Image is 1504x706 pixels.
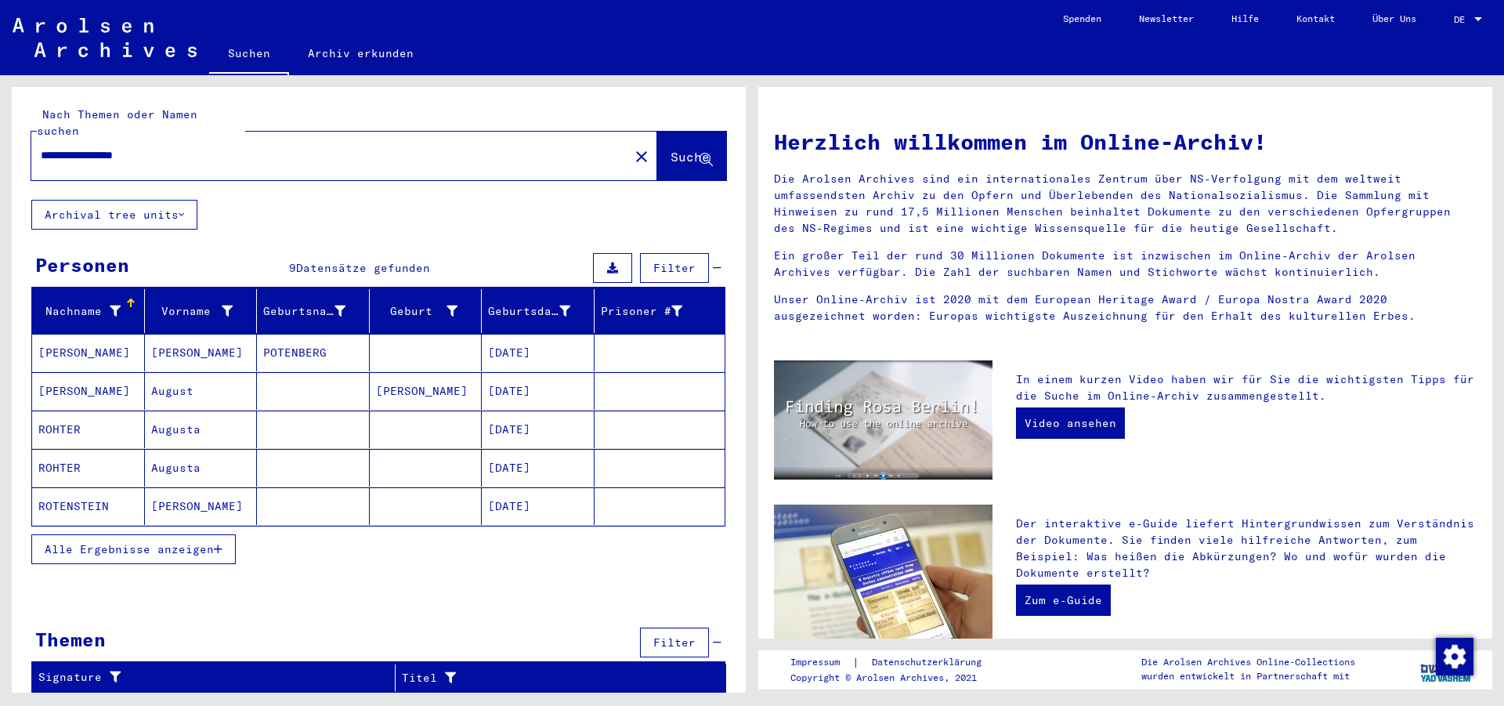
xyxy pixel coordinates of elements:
a: Datenschutzerklärung [859,654,1000,671]
mat-cell: August [145,372,258,410]
mat-cell: ROTENSTEIN [32,487,145,525]
p: Copyright © Arolsen Archives, 2021 [790,671,1000,685]
mat-cell: [PERSON_NAME] [145,334,258,371]
img: Zustimmung ändern [1436,638,1473,675]
mat-header-cell: Prisoner # [595,289,725,333]
p: Die Arolsen Archives Online-Collections [1141,655,1355,669]
a: Suchen [209,34,289,75]
div: Titel [402,665,707,690]
a: Impressum [790,654,852,671]
div: Signature [38,665,395,690]
mat-cell: [DATE] [482,411,595,448]
img: Arolsen_neg.svg [13,18,197,57]
button: Alle Ergebnisse anzeigen [31,534,236,564]
div: Vorname [151,299,257,324]
mat-cell: [PERSON_NAME] [370,372,483,410]
p: In einem kurzen Video haben wir für Sie die wichtigsten Tipps für die Suche im Online-Archiv zusa... [1016,371,1477,404]
div: Themen [35,625,106,654]
mat-cell: ROHTER [32,449,145,487]
a: Video ansehen [1016,407,1125,439]
button: Archival tree units [31,200,197,230]
div: Vorname [151,303,233,320]
div: Geburtsdatum [488,303,570,320]
div: Geburtsname [263,303,345,320]
mat-cell: [PERSON_NAME] [145,487,258,525]
span: Filter [653,261,696,275]
div: Geburtsdatum [488,299,594,324]
mat-cell: [DATE] [482,372,595,410]
img: video.jpg [774,360,992,480]
mat-cell: [DATE] [482,334,595,371]
a: Archiv erkunden [289,34,432,72]
div: Geburt‏ [376,303,458,320]
mat-header-cell: Geburtsdatum [482,289,595,333]
mat-header-cell: Geburt‏ [370,289,483,333]
img: yv_logo.png [1417,650,1476,689]
div: | [790,654,1000,671]
div: Zustimmung ändern [1435,637,1473,675]
mat-label: Nach Themen oder Namen suchen [37,107,197,138]
mat-header-cell: Nachname [32,289,145,333]
div: Personen [35,251,129,279]
span: 9 [289,261,296,275]
mat-cell: [DATE] [482,449,595,487]
p: Der interaktive e-Guide liefert Hintergrundwissen zum Verständnis der Dokumente. Sie finden viele... [1016,516,1477,581]
div: Nachname [38,303,121,320]
mat-cell: Augusta [145,449,258,487]
p: wurden entwickelt in Partnerschaft mit [1141,669,1355,683]
p: Unser Online-Archiv ist 2020 mit dem European Heritage Award / Europa Nostra Award 2020 ausgezeic... [774,291,1477,324]
button: Suche [657,132,726,180]
button: Clear [626,140,657,172]
span: Filter [653,635,696,650]
span: Alle Ergebnisse anzeigen [45,542,214,556]
mat-cell: [PERSON_NAME] [32,372,145,410]
a: Zum e-Guide [1016,585,1111,616]
mat-cell: ROHTER [32,411,145,448]
div: Signature [38,669,375,686]
span: DE [1454,14,1471,25]
div: Nachname [38,299,144,324]
p: Ein großer Teil der rund 30 Millionen Dokumente ist inzwischen im Online-Archiv der Arolsen Archi... [774,248,1477,281]
mat-header-cell: Geburtsname [257,289,370,333]
mat-icon: close [632,147,651,166]
mat-header-cell: Vorname [145,289,258,333]
div: Prisoner # [601,303,683,320]
mat-cell: [PERSON_NAME] [32,334,145,371]
span: Datensätze gefunden [296,261,430,275]
button: Filter [640,253,709,283]
span: Suche [671,149,710,165]
div: Geburt‏ [376,299,482,324]
p: Die Arolsen Archives sind ein internationales Zentrum über NS-Verfolgung mit dem weltweit umfasse... [774,171,1477,237]
h1: Herzlich willkommen im Online-Archiv! [774,125,1477,158]
div: Geburtsname [263,299,369,324]
div: Prisoner # [601,299,707,324]
img: eguide.jpg [774,505,992,650]
div: Titel [402,670,687,686]
button: Filter [640,628,709,657]
mat-cell: POTENBERG [257,334,370,371]
mat-cell: [DATE] [482,487,595,525]
mat-cell: Augusta [145,411,258,448]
